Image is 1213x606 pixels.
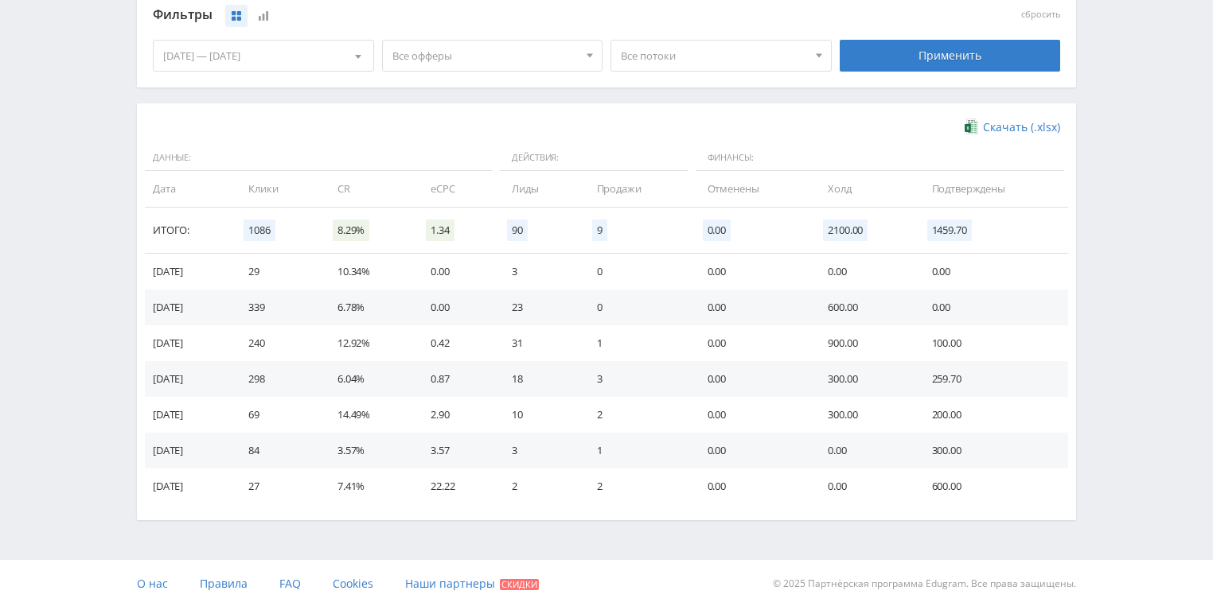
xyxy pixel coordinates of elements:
td: 900.00 [812,325,915,361]
td: 339 [232,289,322,325]
td: 27 [232,468,322,504]
td: 0 [581,254,692,289]
td: 2.90 [415,397,496,433]
td: Подтверждены [916,171,1068,207]
span: Cookies [333,576,373,591]
span: О нас [137,576,168,591]
td: 10.34% [322,254,415,289]
td: 0.00 [415,254,496,289]
span: 9 [592,219,607,241]
td: 31 [496,325,580,361]
td: 0.00 [812,468,915,504]
div: Фильтры [153,3,832,27]
span: Правила [200,576,248,591]
span: Скачать (.xlsx) [983,121,1060,134]
td: 1 [581,325,692,361]
td: [DATE] [145,361,232,397]
span: 8.29% [333,219,369,241]
td: Продажи [581,171,692,207]
span: Наши партнеры [405,576,495,591]
span: 0.00 [703,219,731,241]
span: 1086 [244,219,275,241]
td: 240 [232,325,322,361]
td: 0.00 [692,254,813,289]
span: 1459.70 [927,219,972,241]
td: 7.41% [322,468,415,504]
td: 3.57% [322,433,415,468]
td: Дата [145,171,232,207]
td: 0.00 [692,289,813,325]
td: Отменены [692,171,813,207]
td: 29 [232,254,322,289]
td: 0.00 [812,254,915,289]
td: 6.78% [322,289,415,325]
td: 3 [496,254,580,289]
td: [DATE] [145,289,232,325]
span: 90 [507,219,528,241]
td: 2 [581,468,692,504]
td: 22.22 [415,468,496,504]
td: [DATE] [145,433,232,468]
td: 6.04% [322,361,415,397]
td: 14.49% [322,397,415,433]
td: 2 [496,468,580,504]
td: 300.00 [812,361,915,397]
span: Скидки [500,579,539,590]
td: 0.00 [692,325,813,361]
td: 200.00 [916,397,1068,433]
td: [DATE] [145,325,232,361]
td: 0.00 [692,361,813,397]
td: 0.00 [692,468,813,504]
td: 600.00 [812,289,915,325]
td: 3 [496,433,580,468]
td: Итого: [145,208,232,254]
span: Все потоки [621,41,807,71]
td: 0.00 [916,289,1068,325]
td: Холд [812,171,915,207]
div: [DATE] — [DATE] [154,41,373,71]
td: 1 [581,433,692,468]
td: 3.57 [415,433,496,468]
span: Действия: [500,145,687,172]
td: 0.00 [916,254,1068,289]
div: Применить [840,40,1061,72]
td: 300.00 [916,433,1068,468]
td: 0.00 [415,289,496,325]
td: 0 [581,289,692,325]
button: сбросить [1021,10,1060,20]
span: Все офферы [392,41,579,71]
td: 0.00 [692,433,813,468]
td: 18 [496,361,580,397]
td: 84 [232,433,322,468]
td: 298 [232,361,322,397]
img: xlsx [965,118,978,134]
span: Данные: [145,145,492,172]
td: eCPC [415,171,496,207]
a: Скачать (.xlsx) [965,119,1060,135]
td: CR [322,171,415,207]
td: Лиды [496,171,580,207]
span: 1.34 [426,219,454,241]
td: 259.70 [916,361,1068,397]
td: [DATE] [145,254,232,289]
td: 600.00 [916,468,1068,504]
span: 2100.00 [823,219,868,241]
td: [DATE] [145,397,232,433]
td: 0.00 [692,397,813,433]
td: 300.00 [812,397,915,433]
td: 12.92% [322,325,415,361]
td: [DATE] [145,468,232,504]
td: 23 [496,289,580,325]
td: Клики [232,171,322,207]
span: Финансы: [696,145,1064,172]
td: 0.00 [812,433,915,468]
td: 10 [496,397,580,433]
td: 3 [581,361,692,397]
span: FAQ [279,576,301,591]
td: 0.42 [415,325,496,361]
td: 100.00 [916,325,1068,361]
td: 0.87 [415,361,496,397]
td: 2 [581,397,692,433]
td: 69 [232,397,322,433]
